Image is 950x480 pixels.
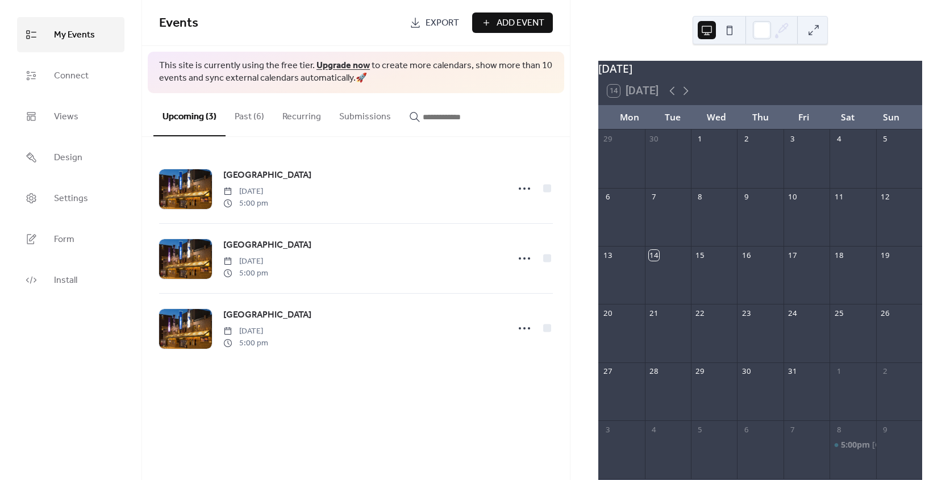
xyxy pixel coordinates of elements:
div: 6 [741,424,752,435]
div: 2 [880,366,890,377]
div: 30 [649,133,659,144]
span: 5:00 pm [223,268,268,279]
div: 28 [649,366,659,377]
div: 22 [695,308,705,319]
span: Export [426,16,459,30]
a: Connect [17,58,124,93]
div: 1 [834,366,844,377]
button: Upcoming (3) [153,93,226,136]
div: Thu [739,105,782,130]
div: 23 [741,308,752,319]
a: Export [401,12,468,33]
div: Sun [869,105,913,130]
div: 3 [602,424,612,435]
div: 29 [602,133,612,144]
div: 24 [788,308,798,319]
div: Wed [695,105,739,130]
div: 11 [834,192,844,202]
div: 8 [695,192,705,202]
div: 17 [788,250,798,260]
span: 5:00 pm [223,337,268,349]
a: Settings [17,181,124,216]
div: 19 [880,250,890,260]
span: [GEOGRAPHIC_DATA] [223,239,311,252]
div: 26 [880,308,890,319]
div: 2 [741,133,752,144]
div: 5 [880,133,890,144]
span: Settings [54,190,88,208]
span: 5:00 pm [223,198,268,210]
div: 16 [741,250,752,260]
button: Add Event [472,12,553,33]
button: Submissions [330,93,400,135]
span: [GEOGRAPHIC_DATA] [223,169,311,182]
span: Design [54,149,82,167]
span: [DATE] [223,256,268,268]
span: Views [54,108,78,126]
a: [GEOGRAPHIC_DATA] [223,238,311,253]
button: Recurring [273,93,330,135]
div: 25 [834,308,844,319]
a: Upgrade now [316,57,370,74]
div: Tue [651,105,695,130]
span: 5:00pm [841,439,872,450]
div: 1 [695,133,705,144]
div: 4 [834,133,844,144]
a: [GEOGRAPHIC_DATA] [223,168,311,183]
span: Events [159,11,198,36]
div: 15 [695,250,705,260]
div: 31 [788,366,798,377]
div: 10 [788,192,798,202]
div: 14 [649,250,659,260]
div: 29 [695,366,705,377]
div: [DATE] [598,61,922,77]
div: 20 [602,308,612,319]
a: Form [17,222,124,257]
div: 27 [602,366,612,377]
span: [DATE] [223,325,268,337]
div: 5 [695,424,705,435]
div: 9 [880,424,890,435]
div: 7 [649,192,659,202]
span: Add Event [497,16,544,30]
div: 4 [649,424,659,435]
div: Sat [826,105,869,130]
a: [GEOGRAPHIC_DATA] [223,308,311,323]
span: My Events [54,26,95,44]
span: This site is currently using the free tier. to create more calendars, show more than 10 events an... [159,60,553,85]
span: [DATE] [223,186,268,198]
div: 3 [788,133,798,144]
a: Views [17,99,124,134]
button: Past (6) [226,93,273,135]
span: Install [54,272,77,290]
div: 6 [602,192,612,202]
span: Form [54,231,74,249]
div: Berkeley Repertory Theatre [830,439,876,450]
div: Mon [607,105,651,130]
a: Install [17,262,124,298]
span: Connect [54,67,89,85]
a: Design [17,140,124,175]
a: My Events [17,17,124,52]
div: 7 [788,424,798,435]
div: 13 [602,250,612,260]
div: 21 [649,308,659,319]
div: 9 [741,192,752,202]
span: [GEOGRAPHIC_DATA] [223,308,311,322]
div: Fri [782,105,826,130]
div: 18 [834,250,844,260]
div: 30 [741,366,752,377]
div: 12 [880,192,890,202]
div: 8 [834,424,844,435]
